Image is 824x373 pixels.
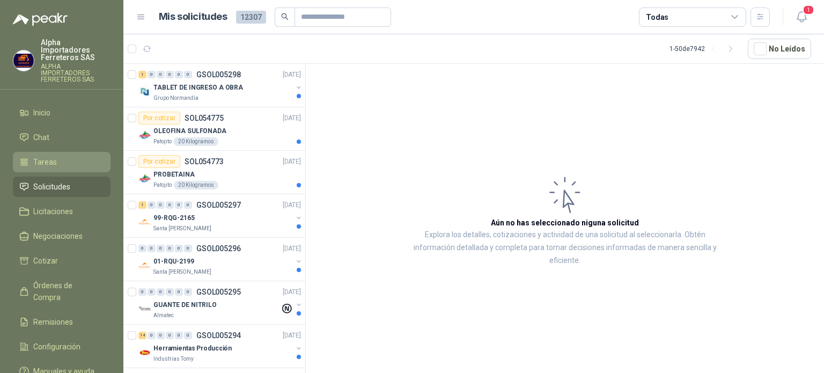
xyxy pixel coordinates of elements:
[196,201,241,209] p: GSOL005297
[148,288,156,296] div: 0
[138,155,180,168] div: Por cotizar
[148,245,156,252] div: 0
[13,103,111,123] a: Inicio
[153,343,232,354] p: Herramientas Producción
[13,226,111,246] a: Negociaciones
[748,39,811,59] button: No Leídos
[196,71,241,78] p: GSOL005298
[138,329,303,363] a: 14 0 0 0 0 0 GSOL005294[DATE] Company LogoHerramientas ProducciónIndustrias Tomy
[13,50,34,71] img: Company Logo
[184,201,192,209] div: 0
[283,331,301,341] p: [DATE]
[166,201,174,209] div: 0
[196,332,241,339] p: GSOL005294
[283,200,301,210] p: [DATE]
[175,288,183,296] div: 0
[13,127,111,148] a: Chat
[33,156,57,168] span: Tareas
[138,346,151,359] img: Company Logo
[33,206,73,217] span: Licitaciones
[159,9,227,25] h1: Mis solicitudes
[184,332,192,339] div: 0
[646,11,668,23] div: Todas
[153,83,243,93] p: TABLET DE INGRESO A OBRA
[153,355,194,363] p: Industrias Tomy
[157,245,165,252] div: 0
[41,63,111,83] p: ALPHA IMPORTADORES FERRETEROS SAS
[669,40,739,57] div: 1 - 50 de 7942
[138,332,146,339] div: 14
[138,112,180,125] div: Por cotizar
[148,201,156,209] div: 0
[33,316,73,328] span: Remisiones
[174,137,218,146] div: 20 Kilogramos
[166,245,174,252] div: 0
[413,229,717,267] p: Explora los detalles, cotizaciones y actividad de una solicitud al seleccionarla. Obtén informaci...
[148,332,156,339] div: 0
[153,224,211,233] p: Santa [PERSON_NAME]
[138,216,151,229] img: Company Logo
[33,280,100,303] span: Órdenes de Compra
[175,332,183,339] div: 0
[138,245,146,252] div: 0
[13,201,111,222] a: Licitaciones
[157,201,165,209] div: 0
[153,126,226,136] p: OLEOFINA SULFONADA
[283,113,301,123] p: [DATE]
[196,245,241,252] p: GSOL005296
[13,275,111,308] a: Órdenes de Compra
[33,230,83,242] span: Negociaciones
[13,312,111,332] a: Remisiones
[138,129,151,142] img: Company Logo
[166,288,174,296] div: 0
[283,287,301,297] p: [DATE]
[185,158,224,165] p: SOL054773
[175,71,183,78] div: 0
[13,177,111,197] a: Solicitudes
[283,70,301,80] p: [DATE]
[175,245,183,252] div: 0
[138,71,146,78] div: 1
[138,286,303,320] a: 0 0 0 0 0 0 GSOL005295[DATE] Company LogoGUANTE DE NITRILOAlmatec
[123,107,305,151] a: Por cotizarSOL054775[DATE] Company LogoOLEOFINA SULFONADAPatojito20 Kilogramos
[153,94,198,103] p: Grupo Normandía
[184,245,192,252] div: 0
[33,181,70,193] span: Solicitudes
[803,5,814,15] span: 1
[283,157,301,167] p: [DATE]
[33,107,50,119] span: Inicio
[138,201,146,209] div: 1
[174,181,218,189] div: 20 Kilogramos
[33,255,58,267] span: Cotizar
[153,257,194,267] p: 01-RQU-2199
[175,201,183,209] div: 0
[138,303,151,316] img: Company Logo
[123,151,305,194] a: Por cotizarSOL054773[DATE] Company LogoPROBETAINAPatojito20 Kilogramos
[153,213,195,223] p: 99-RQG-2165
[196,288,241,296] p: GSOL005295
[792,8,811,27] button: 1
[138,199,303,233] a: 1 0 0 0 0 0 GSOL005297[DATE] Company Logo99-RQG-2165Santa [PERSON_NAME]
[157,332,165,339] div: 0
[153,311,174,320] p: Almatec
[153,268,211,276] p: Santa [PERSON_NAME]
[157,288,165,296] div: 0
[33,341,80,353] span: Configuración
[184,288,192,296] div: 0
[138,288,146,296] div: 0
[138,259,151,272] img: Company Logo
[13,251,111,271] a: Cotizar
[153,170,195,180] p: PROBETAINA
[153,181,172,189] p: Patojito
[13,13,68,26] img: Logo peakr
[138,68,303,103] a: 1 0 0 0 0 0 GSOL005298[DATE] Company LogoTABLET DE INGRESO A OBRAGrupo Normandía
[184,71,192,78] div: 0
[153,300,217,310] p: GUANTE DE NITRILO
[13,337,111,357] a: Configuración
[157,71,165,78] div: 0
[138,242,303,276] a: 0 0 0 0 0 0 GSOL005296[DATE] Company Logo01-RQU-2199Santa [PERSON_NAME]
[153,137,172,146] p: Patojito
[166,71,174,78] div: 0
[138,85,151,98] img: Company Logo
[138,172,151,185] img: Company Logo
